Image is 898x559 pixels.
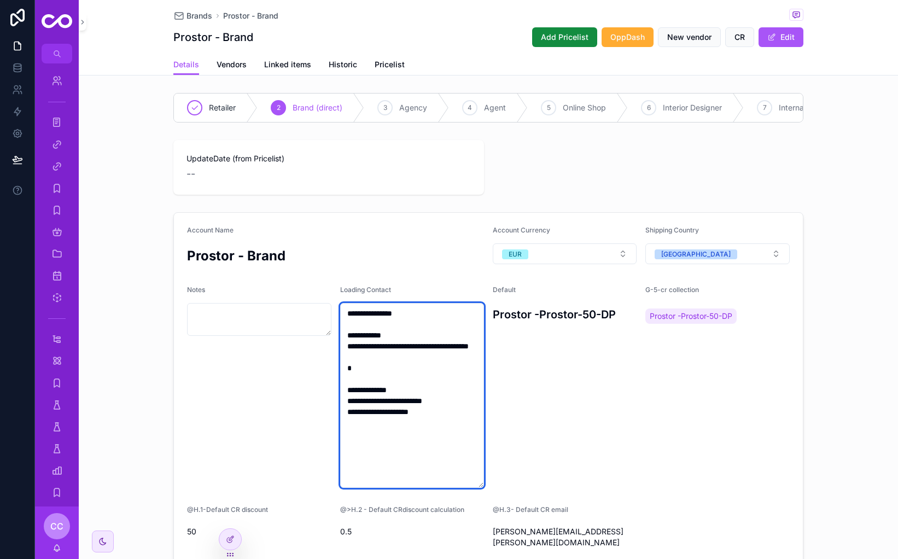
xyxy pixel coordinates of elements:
span: Account Name [187,226,234,234]
a: Historic [329,55,357,77]
span: Retailer [209,102,236,113]
span: Agency [399,102,427,113]
span: CC [50,520,63,533]
span: New vendor [667,32,712,43]
span: -- [186,166,195,182]
span: Account Currency [493,226,550,234]
span: Vendors [217,59,247,70]
span: 0.5 [340,526,485,537]
span: Prostor -Prostor-50-DP [650,311,732,322]
span: [PERSON_NAME][EMAIL_ADDRESS][PERSON_NAME][DOMAIN_NAME] [493,526,637,548]
span: 4 [468,103,472,112]
div: [GEOGRAPHIC_DATA] [661,249,731,259]
span: 7 [763,103,767,112]
a: Pricelist [375,55,405,77]
span: 5 [547,103,551,112]
span: Linked items [264,59,311,70]
span: Online Shop [563,102,606,113]
button: OppDash [602,27,654,47]
a: Prostor -Prostor-50-DP [645,308,737,324]
h3: Prostor -Prostor-50-DP [493,306,637,323]
span: 2 [277,103,281,112]
button: Add Pricelist [532,27,597,47]
button: CR [725,27,754,47]
span: Historic [329,59,357,70]
a: Vendors [217,55,247,77]
div: EUR [509,249,522,259]
span: 6 [647,103,651,112]
span: Add Pricelist [541,32,588,43]
span: Shipping Country [645,226,699,234]
span: G-5-cr collection [645,286,699,294]
a: Prostor - Brand [223,10,278,21]
button: New vendor [658,27,721,47]
span: 3 [383,103,387,112]
h2: Prostor - Brand [187,247,484,265]
span: Notes [187,286,205,294]
h1: Prostor - Brand [173,30,253,45]
span: Pricelist [375,59,405,70]
a: Brands [173,10,212,21]
a: Linked items [264,55,311,77]
span: Agent [484,102,506,113]
span: Interior Designer [663,102,722,113]
span: Default [493,286,516,294]
span: Brand (direct) [293,102,342,113]
span: Details [173,59,199,70]
span: CR [734,32,745,43]
span: @>H.2 - Default CRdiscount calculation [340,505,464,514]
button: Select Button [493,243,637,264]
span: 50 [187,526,331,537]
span: OppDash [610,32,645,43]
span: @H.1-Default CR discount [187,505,268,514]
span: Loading Contact [340,286,391,294]
img: App logo [42,14,72,30]
span: Internal [779,102,806,113]
button: Edit [759,27,803,47]
span: Brands [186,10,212,21]
span: @H.3- Default CR email [493,505,568,514]
button: Select Button [645,243,790,264]
div: scrollable content [35,63,79,506]
a: Details [173,55,199,75]
span: UpdateDate (from Pricelist) [186,153,471,164]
